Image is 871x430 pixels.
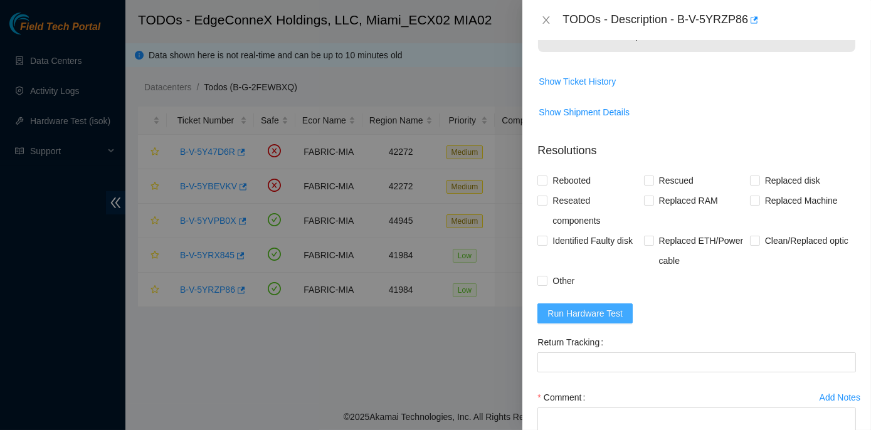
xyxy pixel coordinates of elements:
[547,170,596,191] span: Rebooted
[547,307,623,320] span: Run Hardware Test
[562,10,856,30] div: TODOs - Description - B-V-5YRZP86
[547,271,579,291] span: Other
[537,387,590,407] label: Comment
[537,352,856,372] input: Return Tracking
[538,71,616,92] button: Show Ticket History
[760,231,853,251] span: Clean/Replaced optic
[537,14,555,26] button: Close
[547,191,643,231] span: Reseated components
[537,132,856,159] p: Resolutions
[538,102,630,122] button: Show Shipment Details
[537,303,633,323] button: Run Hardware Test
[654,170,699,191] span: Rescued
[654,231,750,271] span: Replaced ETH/Power cable
[820,393,860,402] div: Add Notes
[547,231,638,251] span: Identified Faulty disk
[760,191,843,211] span: Replaced Machine
[537,332,608,352] label: Return Tracking
[760,170,825,191] span: Replaced disk
[539,105,630,119] span: Show Shipment Details
[819,387,861,407] button: Add Notes
[539,75,616,88] span: Show Ticket History
[654,191,723,211] span: Replaced RAM
[541,15,551,25] span: close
